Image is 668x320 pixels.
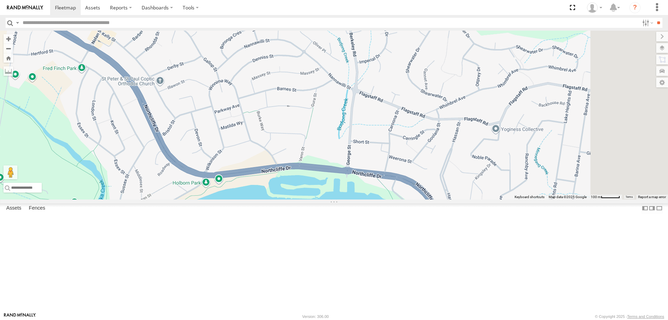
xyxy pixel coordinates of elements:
[15,18,20,28] label: Search Query
[656,203,663,213] label: Hide Summary Table
[584,2,605,13] div: Tye Clark
[656,78,668,87] label: Map Settings
[3,203,25,213] label: Assets
[4,313,36,320] a: Visit our Website
[595,314,664,319] div: © Copyright 2025 -
[589,195,622,200] button: Map Scale: 100 m per 51 pixels
[3,34,13,44] button: Zoom in
[302,314,329,319] div: Version: 306.00
[649,203,655,213] label: Dock Summary Table to the Right
[638,195,666,199] a: Report a map error
[591,195,601,199] span: 100 m
[3,66,13,76] label: Measure
[629,2,641,13] i: ?
[515,195,544,200] button: Keyboard shortcuts
[549,195,587,199] span: Map data ©2025 Google
[3,165,17,179] button: Drag Pegman onto the map to open Street View
[3,44,13,53] button: Zoom out
[7,5,43,10] img: rand-logo.svg
[626,196,633,198] a: Terms (opens in new tab)
[3,53,13,63] button: Zoom Home
[642,203,649,213] label: Dock Summary Table to the Left
[639,18,654,28] label: Search Filter Options
[627,314,664,319] a: Terms and Conditions
[25,203,49,213] label: Fences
